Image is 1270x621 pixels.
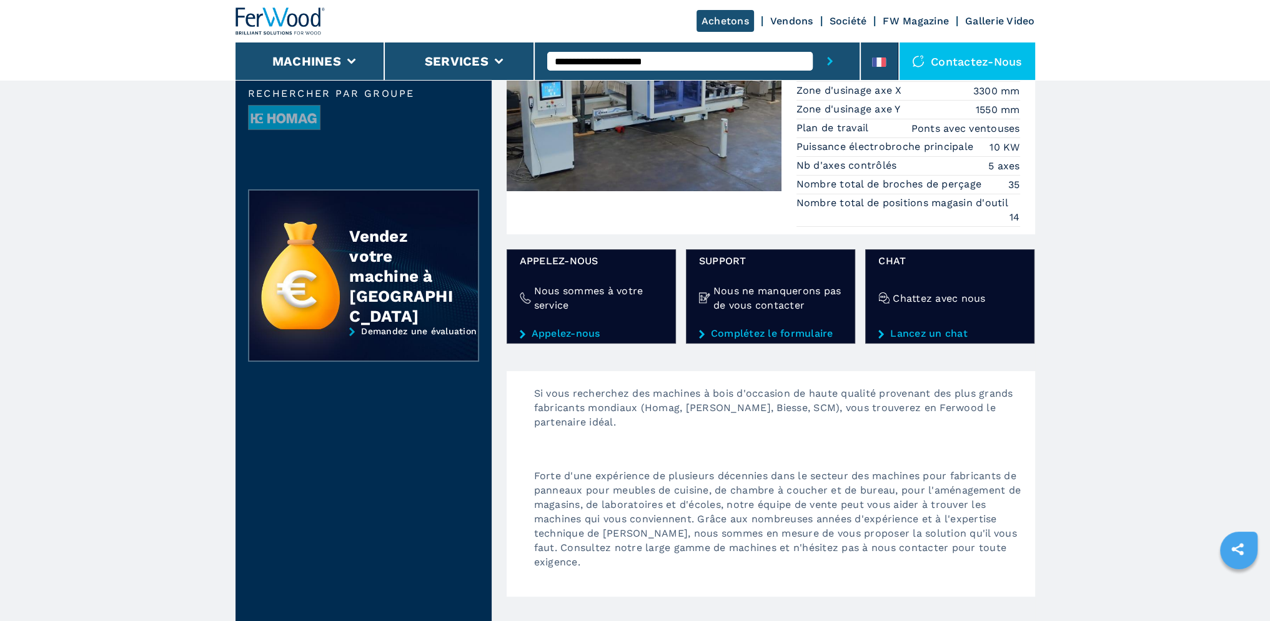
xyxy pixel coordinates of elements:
p: Zone d'usinage axe X [796,84,905,97]
img: Nous ne manquerons pas de vous contacter [699,292,710,304]
span: Chat [878,254,1021,268]
p: Nombre total de positions magasin d'outil [796,196,1012,210]
a: Complétez le formulaire [699,328,842,339]
button: Machines [272,54,341,69]
p: Nb d'axes contrôlés [796,159,900,172]
span: Rechercher par groupe [248,89,479,99]
a: Société [830,15,867,27]
img: Nous sommes à votre service [520,292,531,304]
img: Chattez avec nous [878,292,890,304]
a: Vendons [770,15,813,27]
a: FW Magazine [883,15,949,27]
em: 14 [1010,210,1020,224]
em: 10 KW [990,140,1019,154]
p: Zone d'usinage axe Y [796,102,904,116]
button: Services [425,54,489,69]
a: Appelez-nous [520,328,663,339]
em: Ponts avec ventouses [911,121,1020,136]
em: 35 [1008,177,1020,192]
button: submit-button [813,42,847,80]
img: image [249,106,320,131]
em: 1550 mm [976,102,1020,117]
h4: Nous sommes à votre service [534,284,663,312]
p: Plan de travail [796,121,872,135]
p: Puissance électrobroche principale [796,140,977,154]
p: Nombre total de broches de perçage [796,177,985,191]
span: Appelez-nous [520,254,663,268]
a: Achetons [697,10,754,32]
img: Contactez-nous [912,55,925,67]
a: Gallerie Video [965,15,1035,27]
span: Support [699,254,842,268]
a: sharethis [1222,534,1253,565]
a: Lancez un chat [878,328,1021,339]
em: 5 axes [988,159,1020,173]
em: 3300 mm [973,84,1020,98]
div: Vendez votre machine à [GEOGRAPHIC_DATA] [349,226,453,326]
div: Contactez-nous [900,42,1035,80]
p: Forte d'une expérience de plusieurs décennies dans le secteur des machines pour fabricants de pan... [522,469,1035,582]
h4: Chattez avec nous [893,291,985,306]
p: Si vous recherchez des machines à bois d'occasion de haute qualité provenant des plus grands fabr... [522,386,1035,442]
iframe: Chat [1217,565,1261,612]
a: Demandez une évaluation [248,326,479,371]
img: Ferwood [236,7,325,35]
h4: Nous ne manquerons pas de vous contacter [713,284,842,312]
